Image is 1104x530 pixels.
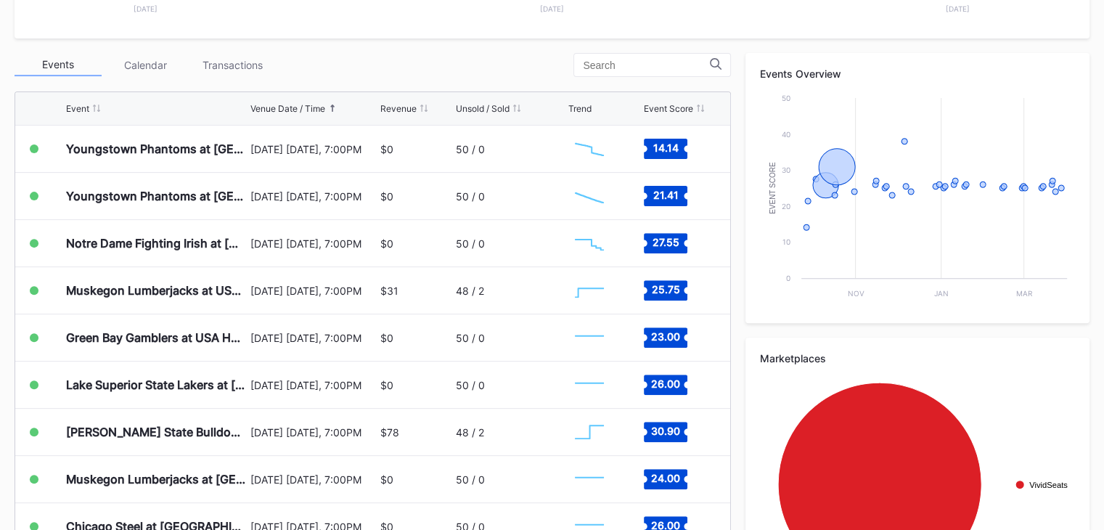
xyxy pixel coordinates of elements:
text: 26.00 [651,378,680,390]
svg: Chart title [568,131,611,167]
text: [DATE] [540,4,564,13]
div: $78 [380,426,399,439]
div: $31 [380,285,398,297]
text: 10 [782,237,790,246]
div: $0 [380,379,393,391]
svg: Chart title [568,367,611,403]
div: Green Bay Gamblers at USA Hockey Team U-17 [66,330,247,345]
div: Calendar [102,54,189,76]
div: [DATE] [DATE], 7:00PM [250,285,377,297]
div: $0 [380,332,393,344]
text: 14.14 [653,142,678,154]
svg: Chart title [568,178,611,214]
svg: Chart title [568,272,611,309]
text: 40 [782,130,790,139]
text: 20 [782,202,790,211]
div: 50 / 0 [456,332,485,344]
text: 25.75 [651,283,679,295]
svg: Chart title [568,414,611,450]
div: Lake Superior State Lakers at [GEOGRAPHIC_DATA] Hockey NTDP U-18 [66,378,247,392]
input: Search [583,60,710,71]
text: 50 [782,94,790,102]
div: Events [15,54,102,76]
div: Trend [568,103,591,114]
div: $0 [380,143,393,155]
text: 23.00 [651,330,680,343]
div: Transactions [189,54,276,76]
text: 30.90 [651,425,680,437]
div: 50 / 0 [456,143,485,155]
div: 50 / 0 [456,190,485,203]
text: 30 [782,166,790,174]
div: Event [66,103,89,114]
div: Notre Dame Fighting Irish at [GEOGRAPHIC_DATA] Hockey NTDP U-18 [66,236,247,250]
div: Venue Date / Time [250,103,325,114]
div: 48 / 2 [456,426,484,439]
div: Muskegon Lumberjacks at [GEOGRAPHIC_DATA] Hockey NTDP U-18 [66,472,247,486]
svg: Chart title [568,319,611,356]
div: $0 [380,237,393,250]
div: $0 [380,473,393,486]
div: Muskegon Lumberjacks at USA Hockey Team U-17 [66,283,247,298]
div: 50 / 0 [456,379,485,391]
div: Youngstown Phantoms at [GEOGRAPHIC_DATA] Hockey NTDP U-18 [66,189,247,203]
div: [PERSON_NAME] State Bulldogs at [GEOGRAPHIC_DATA] Hockey NTDP U-18 [66,425,247,439]
div: Event Score [644,103,693,114]
div: Marketplaces [760,352,1075,364]
text: 27.55 [652,236,679,248]
text: [DATE] [134,4,158,13]
div: Unsold / Sold [456,103,510,114]
text: Jan [934,289,949,298]
text: Event Score [769,162,777,214]
div: [DATE] [DATE], 7:00PM [250,332,377,344]
text: 24.00 [651,472,680,484]
text: Nov [848,289,864,298]
div: Youngstown Phantoms at [GEOGRAPHIC_DATA] Hockey NTDP U-18 [66,142,247,156]
text: 21.41 [653,189,678,201]
div: [DATE] [DATE], 7:00PM [250,237,377,250]
div: [DATE] [DATE], 7:00PM [250,190,377,203]
div: 48 / 2 [456,285,484,297]
div: [DATE] [DATE], 7:00PM [250,473,377,486]
div: Events Overview [760,68,1075,80]
div: $0 [380,190,393,203]
div: 50 / 0 [456,237,485,250]
svg: Chart title [568,461,611,497]
text: [DATE] [946,4,970,13]
text: Mar [1016,289,1033,298]
div: [DATE] [DATE], 7:00PM [250,426,377,439]
svg: Chart title [760,91,1074,309]
div: [DATE] [DATE], 7:00PM [250,143,377,155]
div: 50 / 0 [456,473,485,486]
svg: Chart title [568,225,611,261]
div: [DATE] [DATE], 7:00PM [250,379,377,391]
text: 0 [786,274,790,282]
text: VividSeats [1029,481,1068,489]
div: Revenue [380,103,417,114]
